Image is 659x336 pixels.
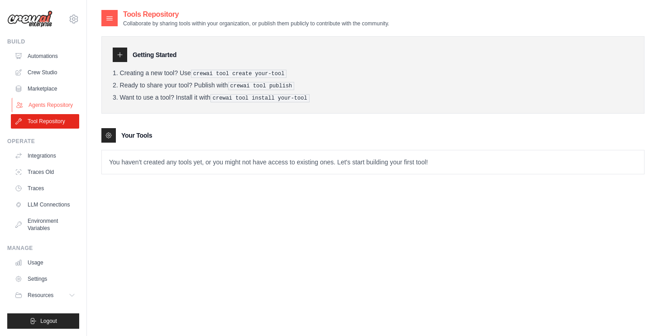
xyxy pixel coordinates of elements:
[113,69,633,78] li: Creating a new tool? Use
[11,149,79,163] a: Integrations
[11,49,79,63] a: Automations
[40,317,57,325] span: Logout
[133,50,177,59] h3: Getting Started
[11,181,79,196] a: Traces
[7,10,53,28] img: Logo
[123,20,389,27] p: Collaborate by sharing tools within your organization, or publish them publicly to contribute wit...
[7,245,79,252] div: Manage
[210,94,310,102] pre: crewai tool install your-tool
[113,82,633,90] li: Ready to share your tool? Publish with
[121,131,152,140] h3: Your Tools
[11,197,79,212] a: LLM Connections
[11,114,79,129] a: Tool Repository
[28,292,53,299] span: Resources
[12,98,80,112] a: Agents Repository
[11,65,79,80] a: Crew Studio
[191,70,287,78] pre: crewai tool create your-tool
[102,150,644,174] p: You haven't created any tools yet, or you might not have access to existing ones. Let's start bui...
[11,165,79,179] a: Traces Old
[11,82,79,96] a: Marketplace
[113,94,633,102] li: Want to use a tool? Install it with
[123,9,389,20] h2: Tools Repository
[11,214,79,235] a: Environment Variables
[228,82,295,90] pre: crewai tool publish
[11,288,79,302] button: Resources
[7,313,79,329] button: Logout
[7,38,79,45] div: Build
[7,138,79,145] div: Operate
[11,272,79,286] a: Settings
[11,255,79,270] a: Usage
